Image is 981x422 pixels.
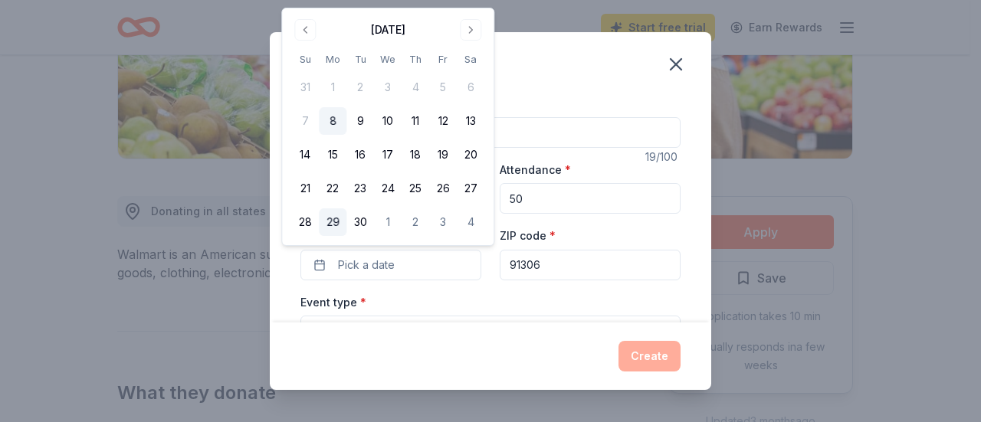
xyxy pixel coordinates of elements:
[500,250,681,280] input: 12345 (U.S. only)
[291,51,319,67] th: Sunday
[460,19,481,41] button: Go to next month
[429,175,457,202] button: 26
[429,107,457,135] button: 12
[429,141,457,168] button: 19
[457,208,484,236] button: 4
[291,208,319,236] button: 28
[291,175,319,202] button: 21
[402,141,429,168] button: 18
[319,107,346,135] button: 8
[374,208,402,236] button: 1
[346,175,374,202] button: 23
[338,256,395,274] span: Pick a date
[319,51,346,67] th: Monday
[500,183,681,214] input: 20
[300,295,366,310] label: Event type
[319,175,346,202] button: 22
[346,141,374,168] button: 16
[300,316,681,349] button: Health & wellness
[346,208,374,236] button: 30
[645,148,681,166] div: 19 /100
[402,175,429,202] button: 25
[457,107,484,135] button: 13
[291,141,319,168] button: 14
[374,107,402,135] button: 10
[429,208,457,236] button: 3
[402,51,429,67] th: Thursday
[457,175,484,202] button: 27
[319,141,346,168] button: 15
[346,107,374,135] button: 9
[371,21,405,39] div: [DATE]
[346,51,374,67] th: Tuesday
[457,141,484,168] button: 20
[402,107,429,135] button: 11
[500,228,556,244] label: ZIP code
[374,141,402,168] button: 17
[294,19,316,41] button: Go to previous month
[500,162,571,178] label: Attendance
[429,51,457,67] th: Friday
[319,208,346,236] button: 29
[374,51,402,67] th: Wednesday
[300,250,481,280] button: Pick a date
[402,208,429,236] button: 2
[457,51,484,67] th: Saturday
[374,175,402,202] button: 24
